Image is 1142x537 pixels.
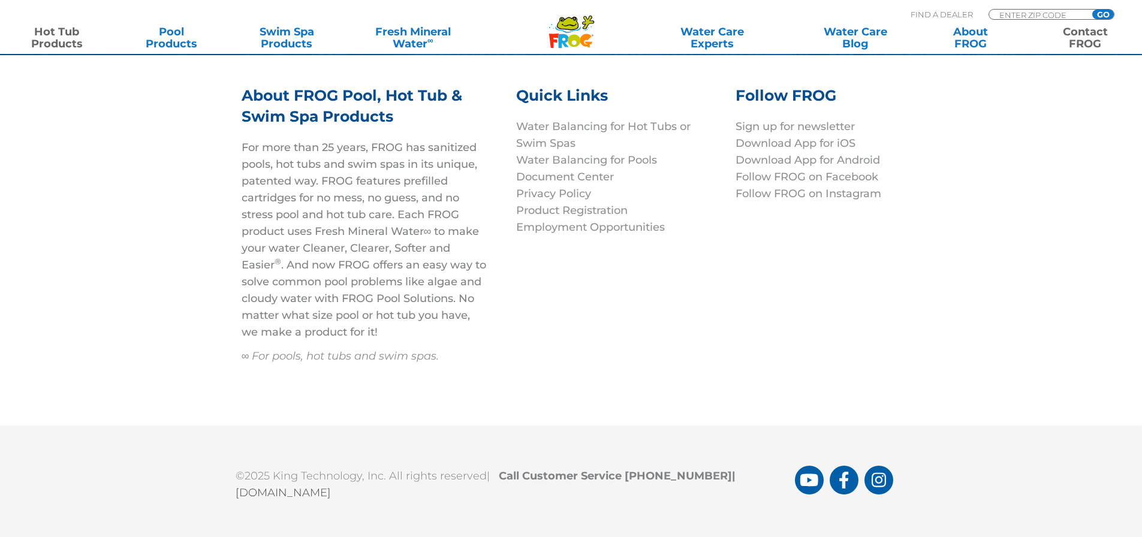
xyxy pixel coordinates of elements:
[236,461,795,501] p: ©2025 King Technology, Inc. All rights reserved
[810,26,900,50] a: Water CareBlog
[864,466,893,494] a: FROG Products Instagram Page
[516,153,657,167] a: Water Balancing for Pools
[926,26,1015,50] a: AboutFROG
[427,35,433,45] sup: ∞
[357,26,469,50] a: Fresh MineralWater∞
[516,204,628,217] a: Product Registration
[487,469,490,482] span: |
[1041,26,1130,50] a: ContactFROG
[736,120,855,133] a: Sign up for newsletter
[516,221,665,234] a: Employment Opportunities
[830,466,858,494] a: FROG Products Facebook Page
[998,10,1079,20] input: Zip Code Form
[236,486,331,499] a: [DOMAIN_NAME]
[736,85,885,118] h3: Follow FROG
[736,187,881,200] a: Follow FROG on Instagram
[12,26,101,50] a: Hot TubProducts
[736,137,855,150] a: Download App for iOS
[911,9,973,20] p: Find A Dealer
[127,26,216,50] a: PoolProducts
[736,153,880,167] a: Download App for Android
[516,187,591,200] a: Privacy Policy
[499,469,742,482] b: Call Customer Service [PHONE_NUMBER]
[242,349,439,363] em: ∞ For pools, hot tubs and swim spas.
[516,120,691,150] a: Water Balancing for Hot Tubs or Swim Spas
[516,170,614,183] a: Document Center
[242,26,332,50] a: Swim SpaProducts
[516,85,721,118] h3: Quick Links
[242,85,486,139] h3: About FROG Pool, Hot Tub & Swim Spa Products
[736,170,878,183] a: Follow FROG on Facebook
[275,257,281,266] sup: ®
[640,26,785,50] a: Water CareExperts
[795,466,824,494] a: FROG Products You Tube Page
[242,139,486,340] p: For more than 25 years, FROG has sanitized pools, hot tubs and swim spas in its unique, patented ...
[732,469,736,482] span: |
[1092,10,1114,19] input: GO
